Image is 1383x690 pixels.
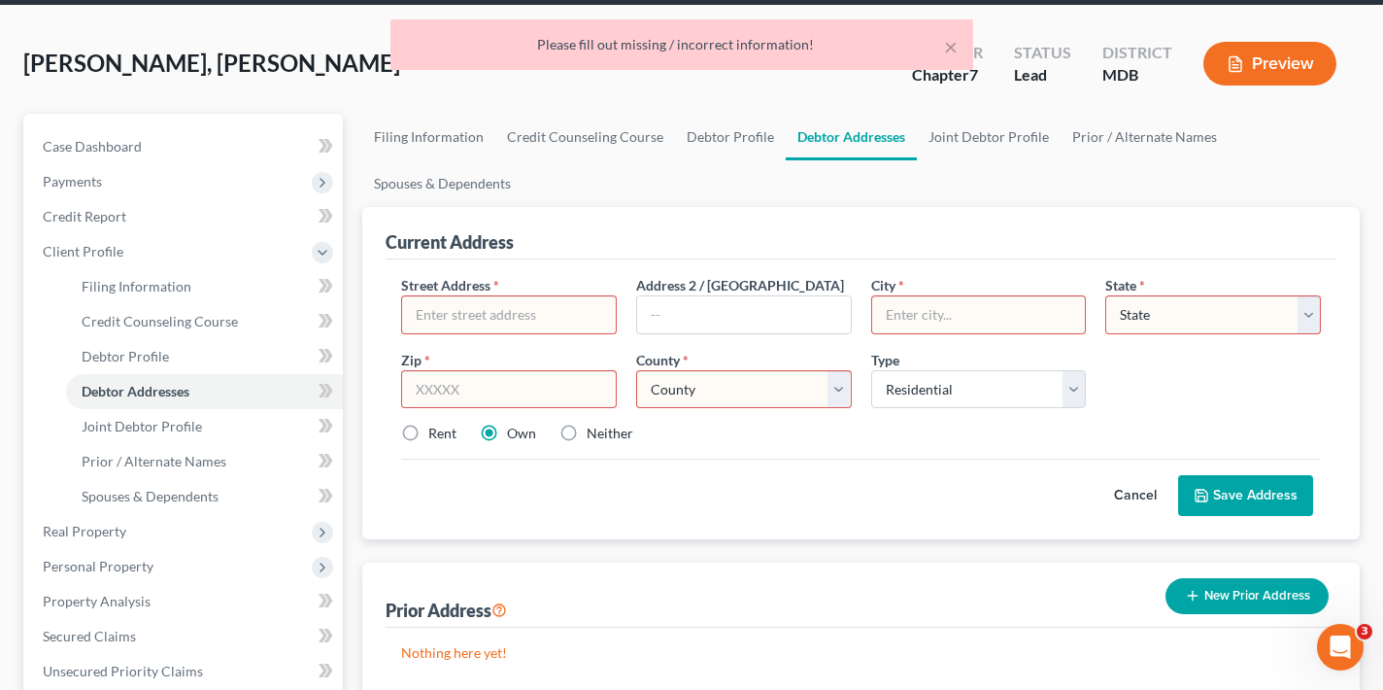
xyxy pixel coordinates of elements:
span: Credit Report [43,208,126,224]
span: Filing Information [82,278,191,294]
span: Joint Debtor Profile [82,418,202,434]
span: Personal Property [43,558,153,574]
span: 3 [1357,624,1372,639]
a: Debtor Profile [675,114,786,160]
input: Enter street address [402,296,616,333]
a: Joint Debtor Profile [66,409,343,444]
label: Rent [428,424,456,443]
label: Type [871,350,899,370]
span: Credit Counseling Course [82,313,238,329]
span: Prior / Alternate Names [82,453,226,469]
a: Credit Report [27,199,343,234]
label: Own [507,424,536,443]
a: Joint Debtor Profile [917,114,1061,160]
a: Debtor Addresses [786,114,917,160]
a: Prior / Alternate Names [1061,114,1229,160]
input: -- [637,296,851,333]
a: Prior / Alternate Names [66,444,343,479]
a: Spouses & Dependents [66,479,343,514]
span: County [636,352,680,368]
a: Secured Claims [27,619,343,654]
a: Spouses & Dependents [362,160,523,207]
span: 7 [969,65,978,84]
a: Debtor Addresses [66,374,343,409]
input: Enter city... [872,296,1086,333]
span: Debtor Addresses [82,383,189,399]
a: Credit Counseling Course [66,304,343,339]
span: Street Address [401,277,490,293]
span: City [871,277,895,293]
span: Unsecured Priority Claims [43,663,203,679]
button: Save Address [1178,475,1313,516]
a: Filing Information [66,269,343,304]
span: Debtor Profile [82,348,169,364]
span: Secured Claims [43,628,136,644]
button: Cancel [1093,476,1178,515]
span: Case Dashboard [43,138,142,155]
a: Property Analysis [27,584,343,619]
span: State [1105,277,1136,293]
label: Neither [587,424,633,443]
iframe: Intercom live chat [1317,624,1364,671]
button: × [944,35,958,58]
span: Client Profile [43,243,123,259]
span: Zip [401,352,422,368]
span: Real Property [43,523,126,539]
button: New Prior Address [1165,578,1329,614]
input: XXXXX [401,370,617,409]
a: Credit Counseling Course [495,114,675,160]
div: Prior Address [386,599,507,622]
span: Property Analysis [43,593,151,609]
label: Address 2 / [GEOGRAPHIC_DATA] [636,275,844,295]
span: Payments [43,173,102,190]
div: Current Address [386,230,514,254]
div: Please fill out missing / incorrect information! [406,35,958,54]
a: Debtor Profile [66,339,343,374]
a: Filing Information [362,114,495,160]
a: Case Dashboard [27,129,343,164]
span: Spouses & Dependents [82,488,219,504]
a: Unsecured Priority Claims [27,654,343,689]
p: Nothing here yet! [401,643,1321,663]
